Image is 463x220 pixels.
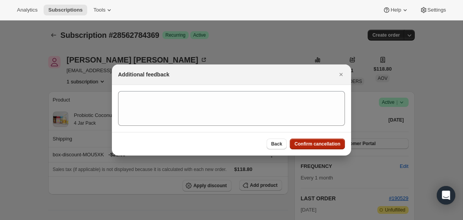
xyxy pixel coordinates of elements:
span: Tools [93,7,105,13]
button: Subscriptions [44,5,87,15]
button: Tools [89,5,118,15]
button: Analytics [12,5,42,15]
button: Help [378,5,413,15]
button: Settings [415,5,451,15]
span: Confirm cancellation [294,141,340,147]
span: Back [271,141,282,147]
button: Back [267,139,287,149]
span: Settings [428,7,446,13]
button: Close [336,69,346,80]
h2: Additional feedback [118,71,169,78]
span: Analytics [17,7,37,13]
span: Help [390,7,401,13]
div: Open Intercom Messenger [437,186,455,205]
span: Subscriptions [48,7,83,13]
button: Confirm cancellation [290,139,345,149]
